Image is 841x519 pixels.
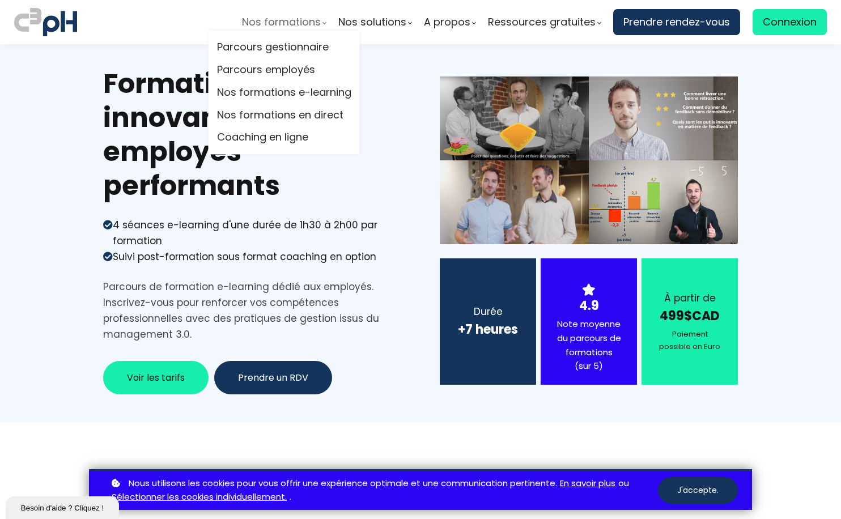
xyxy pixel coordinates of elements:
span: Nous utilisons les cookies pour vous offrir une expérience optimale et une communication pertinente. [129,477,557,491]
div: Suivi post-formation sous format coaching en option [113,249,376,265]
span: Nos solutions [338,14,406,31]
a: Parcours employés [217,62,351,79]
a: Nos formations e-learning [217,84,351,101]
span: Prendre un RDV [238,371,308,385]
a: Connexion [753,9,827,35]
button: Prendre un RDV [214,361,332,394]
strong: 499$CAD [660,307,720,325]
img: logo C3PH [14,6,77,39]
a: Sélectionner les cookies individuellement. [112,490,287,504]
div: À partir de [656,290,724,306]
h1: Formations innovantes pour employés performants [103,67,401,203]
span: Ressources gratuites [488,14,596,31]
b: +7 heures [458,321,518,338]
strong: 4.9 [579,297,599,314]
a: Parcours gestionnaire [217,39,351,56]
div: Note moyenne du parcours de formations [555,317,623,373]
div: (sur 5) [555,359,623,373]
a: Prendre rendez-vous [613,9,740,35]
p: ou . [109,477,658,505]
span: A propos [424,14,470,31]
span: Connexion [763,14,817,31]
a: En savoir plus [560,477,615,491]
button: J'accepte. [658,477,738,504]
iframe: chat widget [6,494,121,519]
span: Nos formations [242,14,321,31]
a: Coaching en ligne [217,129,351,146]
div: Paiement possible en Euro [656,328,724,353]
span: Prendre rendez-vous [623,14,730,31]
div: 4 séances e-learning d'une durée de 1h30 à 2h00 par formation [113,217,401,249]
a: Nos formations en direct [217,107,351,124]
div: Parcours de formation e-learning dédié aux employés. Inscrivez-vous pour renforcer vos compétence... [103,279,401,342]
span: Voir les tarifs [127,371,185,385]
div: Durée [454,304,522,320]
button: Voir les tarifs [103,361,209,394]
